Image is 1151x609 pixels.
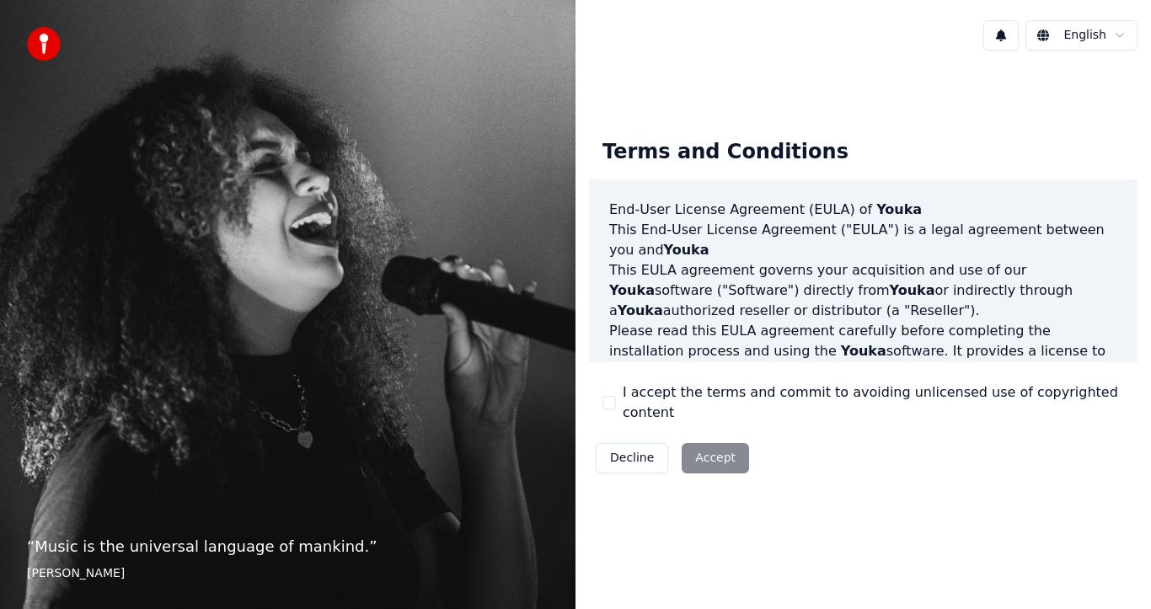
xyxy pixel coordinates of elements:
[841,343,886,359] span: Youka
[876,201,922,217] span: Youka
[27,27,61,61] img: youka
[596,443,668,473] button: Decline
[609,321,1117,402] p: Please read this EULA agreement carefully before completing the installation process and using th...
[618,302,663,318] span: Youka
[609,220,1117,260] p: This End-User License Agreement ("EULA") is a legal agreement between you and
[890,282,935,298] span: Youka
[589,126,862,179] div: Terms and Conditions
[609,282,655,298] span: Youka
[27,565,549,582] footer: [PERSON_NAME]
[609,260,1117,321] p: This EULA agreement governs your acquisition and use of our software ("Software") directly from o...
[609,200,1117,220] h3: End-User License Agreement (EULA) of
[664,242,709,258] span: Youka
[27,535,549,558] p: “ Music is the universal language of mankind. ”
[623,382,1124,423] label: I accept the terms and commit to avoiding unlicensed use of copyrighted content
